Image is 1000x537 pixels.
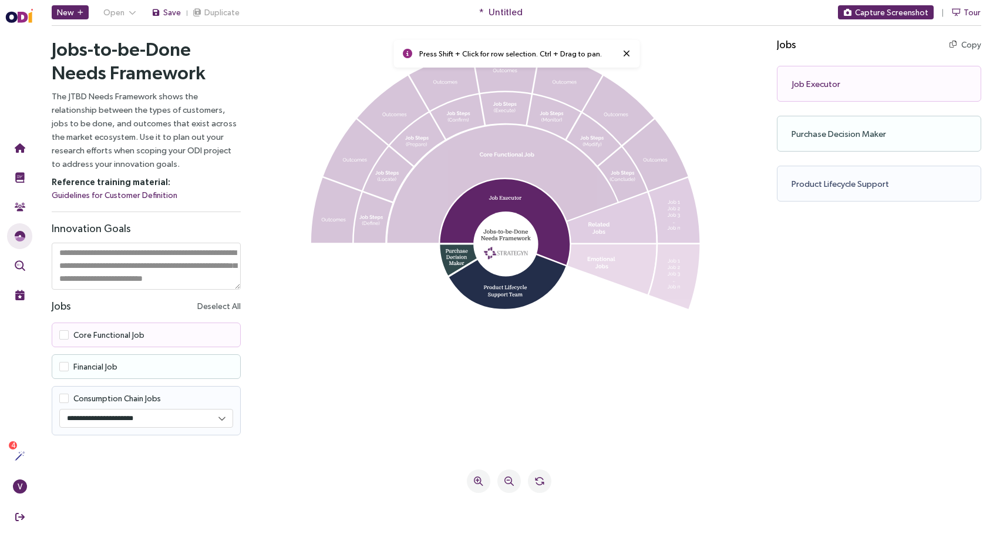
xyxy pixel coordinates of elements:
[15,202,25,212] img: Community
[15,260,25,271] img: Outcome Validation
[855,6,928,19] span: Capture Screenshot
[7,474,32,499] button: V
[163,6,181,19] span: Save
[951,5,981,19] button: Tour
[15,231,25,241] img: JTBD Needs Framework
[7,504,32,530] button: Sign Out
[7,223,32,249] button: Needs Framework
[838,5,934,19] button: Capture Screenshot
[164,271,208,285] button: Deselect All
[9,441,17,449] sup: 4
[41,365,128,375] span: Consumption Chain Jobs
[41,302,112,311] span: Core Functional Job
[15,451,25,461] img: Actions
[52,5,89,19] button: New
[917,12,948,21] button: Copy
[7,135,32,161] button: Home
[15,290,25,300] img: Live Events
[7,282,32,308] button: Live Events
[192,5,240,19] button: Duplicate
[7,194,32,220] button: Community
[7,165,32,190] button: Training
[33,28,1000,524] iframe: Needs Framework
[151,5,181,19] button: Save
[7,253,32,278] button: Outcome Validation
[15,172,25,183] img: Training
[57,6,74,19] span: New
[41,334,85,343] span: Financial Job
[11,441,15,449] span: 4
[7,443,32,469] button: Actions
[386,19,583,32] p: Press Shift + Click for row selection. Ctrl + Drag to pan.
[964,6,981,19] span: Tour
[744,9,763,24] h4: Jobs
[18,479,22,494] span: V
[489,5,523,19] span: Untitled
[98,5,142,19] button: Open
